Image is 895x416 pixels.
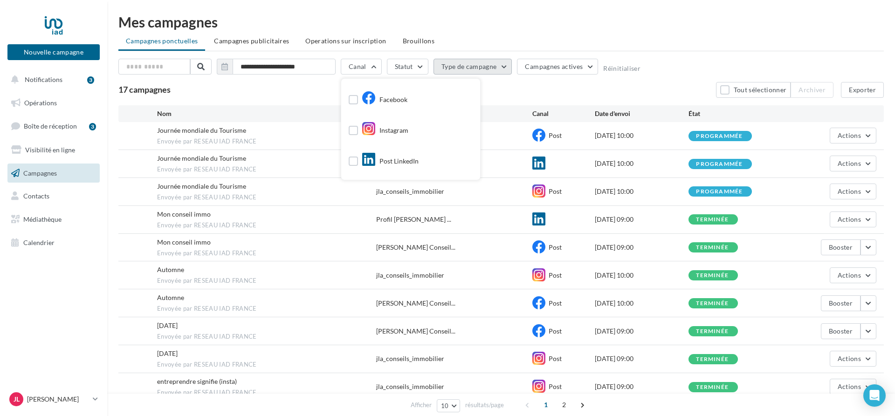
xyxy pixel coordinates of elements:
span: [PERSON_NAME] Conseil... [376,327,455,336]
span: 17 campagnes [118,84,171,95]
a: Médiathèque [6,210,102,229]
button: Actions [830,351,876,367]
span: Post [549,382,562,390]
span: Journée du patrimoine [157,349,178,357]
button: Actions [830,128,876,143]
div: terminée [696,245,729,251]
span: Mon conseil immo [157,210,211,218]
span: Contacts [23,192,49,200]
button: Actions [830,156,876,171]
div: [DATE] 09:00 [595,382,688,391]
a: JL [PERSON_NAME] [7,390,100,408]
span: Envoyée par RESEAU IAD FRANCE [157,165,376,174]
span: Mon conseil immo [157,238,211,246]
a: Visibilité en ligne [6,140,102,160]
span: Campagnes actives [525,62,583,70]
span: Calendrier [23,239,55,246]
span: Envoyée par RESEAU IAD FRANCE [157,277,376,285]
div: jla_conseils_immobilier [376,382,444,391]
div: 3 [87,76,94,84]
span: Automne [157,293,184,301]
span: Actions [838,382,861,390]
span: Post [549,131,562,139]
span: Actions [838,131,861,139]
span: 1 [538,397,553,412]
div: [DATE] 10:00 [595,131,688,140]
div: [DATE] 10:00 [595,159,688,168]
span: Envoyée par RESEAU IAD FRANCE [157,361,376,369]
span: Opérations [24,99,57,107]
span: Actions [838,271,861,279]
span: Post [549,187,562,195]
span: Journée mondiale du Tourisme [157,126,246,134]
div: Nom [157,109,376,118]
div: terminée [696,356,729,362]
div: [DATE] 10:00 [595,271,688,280]
span: Médiathèque [23,215,62,223]
span: Envoyée par RESEAU IAD FRANCE [157,249,376,258]
button: Réinitialiser [603,65,640,72]
a: Opérations [6,93,102,113]
span: Envoyée par RESEAU IAD FRANCE [157,137,376,146]
div: 3 [89,123,96,130]
button: Actions [830,211,876,227]
span: Envoyée par RESEAU IAD FRANCE [157,305,376,313]
span: Journée du patrimoine [157,321,178,329]
span: [PERSON_NAME] Conseil... [376,243,455,252]
div: État [688,109,782,118]
span: Actions [838,215,861,223]
div: programmée [696,133,743,139]
span: Campagnes [23,169,57,177]
span: Notifications [25,75,62,83]
div: Facebook [362,93,407,107]
a: Campagnes [6,164,102,183]
span: Visibilité en ligne [25,146,75,154]
span: Envoyée par RESEAU IAD FRANCE [157,333,376,341]
button: Actions [830,267,876,283]
div: [DATE] 09:00 [595,327,688,336]
div: terminée [696,273,729,279]
button: Notifications 3 [6,70,98,89]
div: terminée [696,328,729,334]
div: [DATE] 10:00 [595,187,688,196]
span: Actions [838,159,861,167]
span: Afficher [411,401,432,409]
div: Post LinkedIn [362,155,419,169]
span: Envoyée par RESEAU IAD FRANCE [157,389,376,397]
span: Brouillons [403,37,435,45]
div: jla_conseils_immobilier [376,354,444,363]
a: Calendrier [6,233,102,252]
div: jla_conseils_immobilier [376,271,444,280]
div: terminée [696,384,729,390]
span: Post [549,299,562,307]
span: résultats/page [465,401,504,409]
div: [DATE] 09:00 [595,243,688,252]
button: Statut [387,59,428,75]
a: Contacts [6,186,102,206]
span: Operations sur inscription [305,37,386,45]
button: Tout sélectionner [716,82,791,98]
div: [DATE] 09:00 [595,215,688,224]
button: Booster [821,239,861,255]
span: 10 [441,402,449,409]
span: Journée mondiale du Tourisme [157,182,246,190]
div: Date d'envoi [595,109,688,118]
a: Boîte de réception3 [6,116,102,136]
button: Actions [830,184,876,199]
span: Journée mondiale du Tourisme [157,154,246,162]
span: [PERSON_NAME] Conseil... [376,299,455,308]
div: Canal [532,109,595,118]
span: Envoyée par RESEAU IAD FRANCE [157,221,376,230]
span: Automne [157,266,184,273]
div: Mes campagnes [118,15,884,29]
span: Actions [838,187,861,195]
span: Post [549,271,562,279]
button: Type de campagne [434,59,512,75]
span: JL [14,395,20,404]
button: Booster [821,323,861,339]
button: Exporter [841,82,884,98]
button: Archiver [791,82,833,98]
p: [PERSON_NAME] [27,395,89,404]
div: [DATE] 10:00 [595,299,688,308]
div: terminée [696,300,729,307]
